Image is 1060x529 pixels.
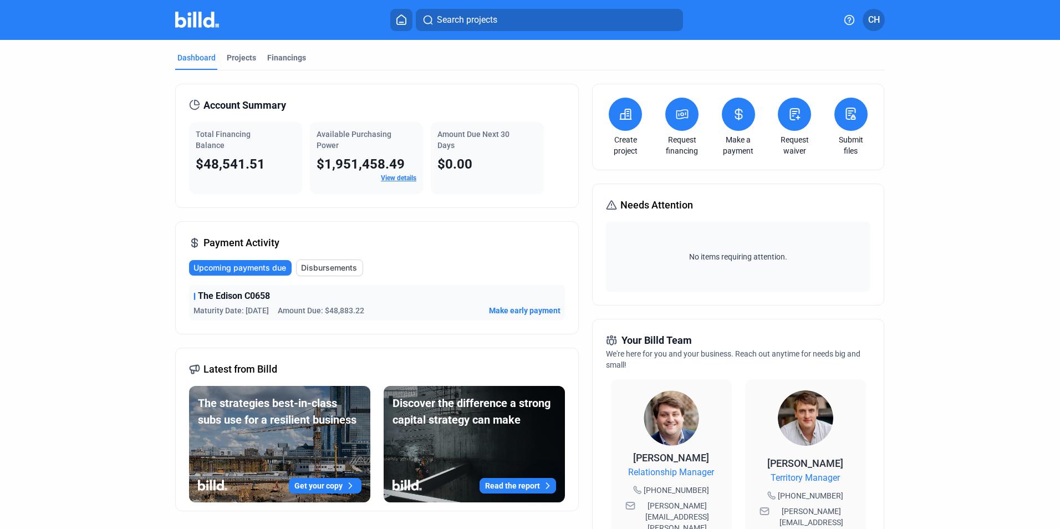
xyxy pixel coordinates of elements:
a: View details [381,174,416,182]
span: Amount Due Next 30 Days [437,130,509,150]
a: Make a payment [719,134,758,156]
a: Submit files [832,134,870,156]
a: Request waiver [775,134,814,156]
span: [PERSON_NAME] [767,457,843,469]
span: Territory Manager [771,471,840,485]
button: Read the report [480,478,556,494]
span: Amount Due: $48,883.22 [278,305,364,316]
div: Dashboard [177,52,216,63]
div: The strategies best-in-class subs use for a resilient business [198,395,361,428]
span: CH [868,13,880,27]
button: Get your copy [289,478,361,494]
div: Financings [267,52,306,63]
span: Payment Activity [203,235,279,251]
span: [PHONE_NUMBER] [778,490,843,501]
span: No items requiring attention. [610,251,865,262]
span: $48,541.51 [196,156,265,172]
span: [PHONE_NUMBER] [644,485,709,496]
button: Make early payment [489,305,560,316]
span: Your Billd Team [621,333,692,348]
span: Account Summary [203,98,286,113]
span: [PERSON_NAME] [633,452,709,464]
span: Search projects [437,13,497,27]
button: Disbursements [296,260,363,276]
span: $1,951,458.49 [317,156,405,172]
div: Projects [227,52,256,63]
span: Disbursements [301,262,357,273]
a: Create project [606,134,645,156]
img: Relationship Manager [644,390,699,446]
img: Territory Manager [778,390,833,446]
span: The Edison C0658 [198,289,270,303]
span: Available Purchasing Power [317,130,391,150]
a: Request financing [662,134,701,156]
button: Upcoming payments due [189,260,292,276]
div: Discover the difference a strong capital strategy can make [393,395,556,428]
button: Search projects [416,9,683,31]
img: Billd Company Logo [175,12,219,28]
span: Maturity Date: [DATE] [193,305,269,316]
span: Needs Attention [620,197,693,213]
span: Total Financing Balance [196,130,251,150]
button: CH [863,9,885,31]
span: Relationship Manager [628,466,714,479]
span: Upcoming payments due [193,262,286,273]
span: $0.00 [437,156,472,172]
span: Latest from Billd [203,362,277,377]
span: We're here for you and your business. Reach out anytime for needs big and small! [606,349,860,369]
